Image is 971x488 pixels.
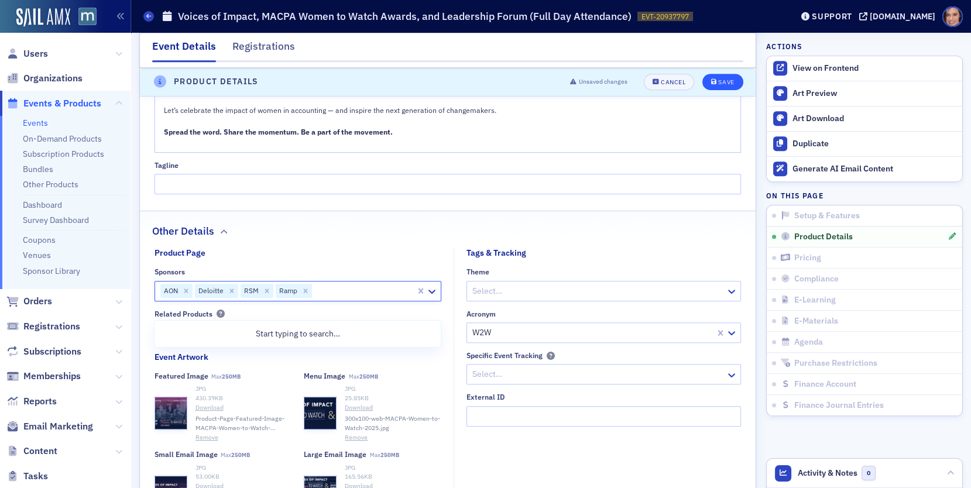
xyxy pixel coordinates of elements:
[870,11,935,22] div: [DOMAIN_NAME]
[225,284,238,298] div: Remove Deloitte
[6,470,48,483] a: Tasks
[6,445,57,458] a: Content
[766,190,963,201] h4: On this page
[299,284,312,298] div: Remove Ramp
[794,253,821,263] span: Pricing
[794,337,823,348] span: Agenda
[23,215,89,225] a: Survey Dashboard
[164,127,393,136] span: Spread the word. Share the momentum. Be a part of the movement.
[466,267,489,276] div: Theme
[241,284,260,298] div: RSM
[23,266,80,276] a: Sponsor Library
[222,373,241,380] span: 250MB
[6,395,57,408] a: Reports
[23,445,57,458] span: Content
[23,395,57,408] span: Reports
[792,63,956,74] div: View on Frontend
[155,372,208,380] div: Featured Image
[345,433,368,442] button: Remove
[23,420,93,433] span: Email Marketing
[195,472,292,482] div: 53.00 KB
[221,451,250,459] span: Max
[794,400,884,411] span: Finance Journal Entries
[6,97,101,110] a: Events & Products
[767,56,962,81] a: View on Frontend
[304,372,345,380] div: Menu Image
[6,420,93,433] a: Email Marketing
[155,161,179,170] div: Tagline
[812,11,852,22] div: Support
[6,320,80,333] a: Registrations
[466,247,526,259] div: Tags & Tracking
[23,320,80,333] span: Registrations
[798,467,857,479] span: Activity & Notes
[644,74,694,90] button: Cancel
[370,451,399,459] span: Max
[794,295,836,305] span: E-Learning
[152,224,214,239] h2: Other Details
[345,414,441,433] span: 300x100-web-MACPA-Women-to-Watch-2025.jpg
[23,345,81,358] span: Subscriptions
[345,403,441,413] a: Download
[70,8,97,28] a: View Homepage
[767,106,962,131] a: Art Download
[276,284,299,298] div: Ramp
[579,77,627,87] span: Unsaved changes
[794,211,860,221] span: Setup & Features
[195,403,292,413] a: Download
[304,450,366,459] div: Large Email Image
[23,200,62,210] a: Dashboard
[23,470,48,483] span: Tasks
[232,39,295,60] div: Registrations
[641,12,689,22] span: EVT-20937797
[195,384,292,394] div: JPG
[702,74,743,90] button: Save
[794,274,839,284] span: Compliance
[23,149,104,159] a: Subscription Products
[155,310,212,318] div: Related Products
[195,433,218,442] button: Remove
[178,9,632,23] h1: Voices of Impact, MACPA Women to Watch Awards, and Leadership Forum (Full Day Attendance)
[155,267,185,276] div: Sponsors
[794,232,853,242] span: Product Details
[155,450,218,459] div: Small Email Image
[6,72,83,85] a: Organizations
[766,41,802,51] h4: Actions
[195,284,225,298] div: Deloitte
[23,164,53,174] a: Bundles
[862,466,876,480] span: 0
[345,472,441,482] div: 165.56 KB
[23,72,83,85] span: Organizations
[160,284,180,298] div: AON
[859,12,939,20] button: [DOMAIN_NAME]
[794,316,838,327] span: E-Materials
[345,463,441,473] div: JPG
[767,131,962,156] button: Duplicate
[23,250,51,260] a: Venues
[6,295,52,308] a: Orders
[23,133,102,144] a: On-Demand Products
[349,373,378,380] span: Max
[164,105,496,115] span: Let’s celebrate the impact of women in accounting — and inspire the next generation of changemakers.
[155,351,208,363] div: Event Artwork
[466,310,496,318] div: Acronym
[718,79,734,85] div: Save
[195,414,292,433] span: Product-Page-Featured-Image-MACPA-Women-to-Watch-2025.jpg
[195,463,292,473] div: JPG
[23,97,101,110] span: Events & Products
[794,358,877,369] span: Purchase Restrictions
[16,8,70,27] img: SailAMX
[260,284,273,298] div: Remove RSM
[23,235,56,245] a: Coupons
[792,88,956,99] div: Art Preview
[23,118,48,128] a: Events
[767,156,962,181] button: Generate AI Email Content
[174,75,259,88] h4: Product Details
[195,394,292,403] div: 430.39 KB
[466,351,543,360] div: Specific Event Tracking
[6,47,48,60] a: Users
[792,164,956,174] div: Generate AI Email Content
[23,47,48,60] span: Users
[180,284,193,298] div: Remove AON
